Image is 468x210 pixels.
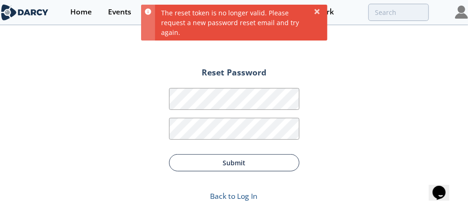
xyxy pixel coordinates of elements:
h2: Reset Password [169,68,299,83]
a: Back to Log In [210,191,258,201]
div: Dismiss this notification [313,8,321,15]
div: The reset token is no longer valid. Please request a new password reset email and try again. [155,5,327,41]
div: Events [108,8,131,16]
img: Profile [455,6,468,19]
div: Home [70,8,92,16]
iframe: chat widget [429,173,459,201]
input: Advanced Search [368,4,429,21]
button: Submit [169,154,299,171]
